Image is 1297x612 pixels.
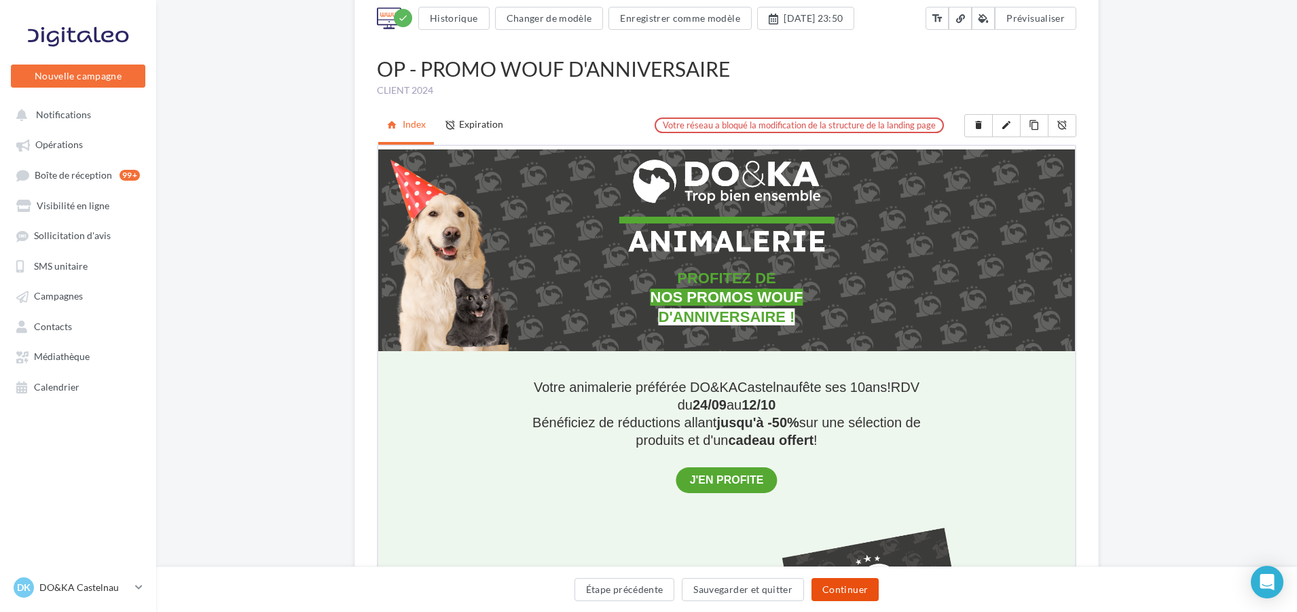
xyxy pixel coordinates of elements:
button: alarm_off [1048,114,1076,137]
span: Ticket offert dès 50€ d'achat. [128,535,250,546]
a: Expiration [437,107,511,142]
button: Sauvegarder et quitter [682,578,804,601]
button: Prévisualiser [995,7,1076,30]
span: Tentez de gagner le poids de votre animal en friandises et pâtée et bien plus encore [56,500,322,524]
span: ! [509,234,513,249]
div: OP - PROMO WOUF D'ANNIVERSAIRE [377,54,1076,84]
button: Changer de modèle [495,7,604,30]
a: Sollicitation d'avis [8,223,148,247]
a: alarm_off [1048,115,1076,137]
a: Médiathèque [8,344,148,368]
a: Contacts [8,314,148,338]
button: Notifications [8,102,143,126]
span: Médiathèque [34,351,90,363]
div: CLIENT 2024 [377,84,1076,97]
span: Sollicitation d'avis [34,230,111,242]
i: home [386,118,401,132]
button: Enregistrer comme modèle [608,7,751,30]
img: logo_doka_Animalerie_Horizontal_fond_transparent-4.png [145,10,552,116]
button: delete [964,114,993,137]
span: PROFITEZ DE [299,124,397,141]
p: DO&KA Castelnau [39,581,130,594]
span: Prévisualiser [1006,12,1065,24]
i: check [398,13,408,23]
span: Visibilité en ligne [37,200,109,211]
i: alarm_off [1057,120,1067,130]
button: Nouvelle campagne [11,65,145,88]
a: Campagnes [8,283,148,308]
span: SMS unitaire [34,260,88,272]
span: Boîte de réception [35,169,112,181]
div: 99+ [120,170,140,181]
a: mode_edit [993,115,1020,137]
span: . [255,512,257,524]
span: Notifications [36,109,91,120]
a: J'ARRIVE [155,559,223,571]
a: Visibilité en ligne [8,193,148,217]
i: content_copy [1029,120,1040,130]
a: Opérations [8,132,148,156]
button: mode_edit [992,114,1021,137]
div: Open Intercom Messenger [1251,566,1283,598]
div: Modifications enregistrées [394,9,412,27]
span: Campagnes [34,291,83,302]
strong: 12/10 [363,251,397,266]
button: [DATE] 23:50 [757,7,855,30]
a: Calendrier [8,374,148,399]
span: fête ses 10ans [420,234,509,249]
a: delete [965,115,992,137]
span: Opérations [35,139,83,151]
i: mode_edit [1001,120,1012,130]
button: Étape précédente [574,578,675,601]
span: RDV du au [299,234,541,266]
span: TICKET 100% GAGNANT [109,473,269,488]
button: Historique [418,7,490,30]
span: NOS PROMOS WOUF [272,143,425,160]
strong: cadeau offert [350,287,435,302]
strong: jusqu'à -50% [338,269,420,284]
span: DK [17,581,31,594]
button: content_copy [1020,114,1048,137]
span: Votre réseau a bloqué la modification de la structure de la landing page [659,121,939,130]
a: DK DO&KA Castelnau [11,575,145,600]
a: SMS unitaire [8,253,148,278]
span: Bénéficiez de réductions allant sur une sélection de produits et d'un ! [154,269,543,302]
span: Votre animalerie préférée DO&KA [156,234,359,249]
span: Contacts [34,321,72,332]
button: Continuer [811,578,879,601]
a: content_copy [1021,115,1048,137]
button: text_fields [926,7,949,30]
i: text_fields [931,12,943,25]
a: Index [378,107,434,142]
i: alarm_off [445,118,459,132]
span: Castelnau [359,234,420,249]
strong: 24/09 [314,251,348,266]
a: J'EN PROFITE [312,328,386,340]
i: delete [973,120,984,130]
span: D'ANNIVERSAIRE ! [280,162,417,179]
span: Calendrier [34,381,79,393]
a: Boîte de réception99+ [8,162,148,187]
